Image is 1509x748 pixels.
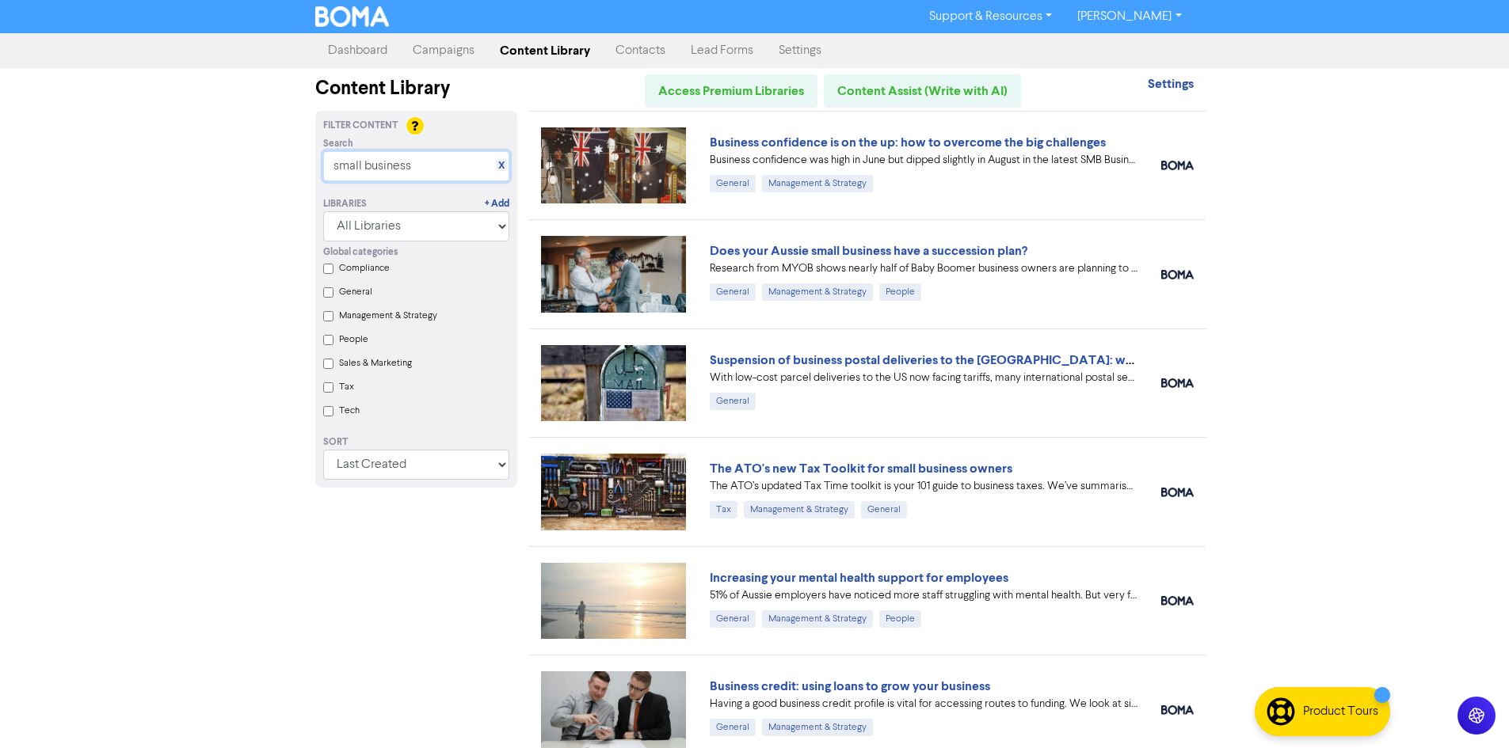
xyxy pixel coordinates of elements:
[710,570,1008,586] a: Increasing your mental health support for employees
[710,719,756,736] div: General
[762,175,873,192] div: Management & Strategy
[710,135,1106,150] a: Business confidence is on the up: how to overcome the big challenges
[762,283,873,301] div: Management & Strategy
[710,478,1137,495] div: The ATO’s updated Tax Time toolkit is your 101 guide to business taxes. We’ve summarised the key ...
[339,356,412,370] label: Sales & Marketing
[710,352,1267,368] a: Suspension of business postal deliveries to the [GEOGRAPHIC_DATA]: what options do you have?
[710,610,756,628] div: General
[323,137,353,151] span: Search
[710,260,1137,277] div: Research from MYOB shows nearly half of Baby Boomer business owners are planning to exit in the n...
[710,587,1137,604] div: 51% of Aussie employers have noticed more staff struggling with mental health. But very few have ...
[879,610,921,628] div: People
[710,461,1012,477] a: The ATO's new Tax Toolkit for small business owners
[678,35,766,66] a: Lead Forms
[323,119,509,133] div: Filter Content
[1161,161,1194,170] img: boma
[1148,76,1194,92] strong: Settings
[710,152,1137,169] div: Business confidence was high in June but dipped slightly in August in the latest SMB Business Ins...
[710,678,990,694] a: Business credit: using loans to grow your business
[824,74,1021,108] a: Content Assist (Write with AI)
[487,35,603,66] a: Content Library
[861,501,907,518] div: General
[339,309,437,323] label: Management & Strategy
[645,74,817,108] a: Access Premium Libraries
[339,261,390,275] label: Compliance
[498,160,505,172] a: X
[710,175,756,192] div: General
[762,719,873,736] div: Management & Strategy
[879,283,921,301] div: People
[762,610,873,628] div: Management & Strategy
[1065,4,1194,29] a: [PERSON_NAME]
[339,380,354,394] label: Tax
[339,285,372,299] label: General
[710,283,756,301] div: General
[1430,672,1509,748] iframe: Chat Widget
[339,404,360,418] label: Tech
[1161,270,1194,279] img: boma
[315,6,390,27] img: BOMA Logo
[1161,378,1194,388] img: boma
[1161,488,1194,497] img: boma
[1161,596,1194,606] img: boma
[710,501,737,518] div: Tax
[1148,78,1194,91] a: Settings
[744,501,855,518] div: Management & Strategy
[485,197,509,211] a: + Add
[710,243,1027,259] a: Does your Aussie small business have a succession plan?
[766,35,834,66] a: Settings
[339,332,368,347] label: People
[323,197,367,211] div: Libraries
[323,245,509,260] div: Global categories
[1161,705,1194,715] img: boma
[710,393,756,410] div: General
[710,696,1137,712] div: Having a good business credit profile is vital for accessing routes to funding. We look at six di...
[710,370,1137,386] div: With low-cost parcel deliveries to the US now facing tariffs, many international postal services ...
[916,4,1065,29] a: Support & Resources
[603,35,678,66] a: Contacts
[400,35,487,66] a: Campaigns
[315,74,517,103] div: Content Library
[315,35,400,66] a: Dashboard
[323,435,509,450] div: Sort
